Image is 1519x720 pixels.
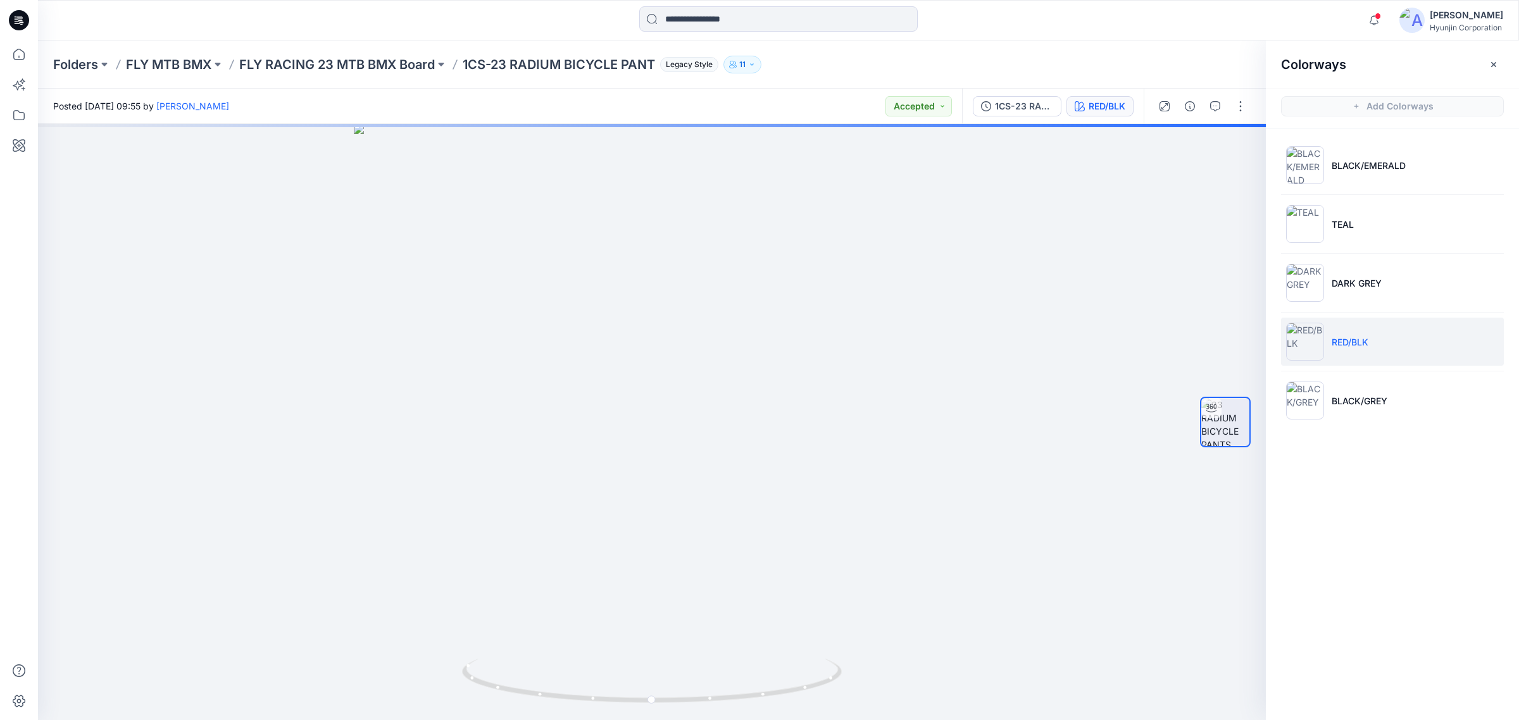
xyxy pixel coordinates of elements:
[1286,382,1324,419] img: BLACK/GREY
[1066,96,1134,116] button: RED/BLK
[1286,205,1324,243] img: TEAL
[1332,276,1382,290] p: DARK GREY
[1332,159,1406,172] p: BLACK/EMERALD
[1286,146,1324,184] img: BLACK/EMERALD
[53,56,98,73] a: Folders
[239,56,435,73] a: FLY RACING 23 MTB BMX Board
[1286,264,1324,302] img: DARK GREY
[1201,398,1249,446] img: 23 RADIUM BICYCLE PANTS
[973,96,1061,116] button: 1CS-23 RADIUM BICYCLE PANT
[53,99,229,113] span: Posted [DATE] 09:55 by
[660,57,718,72] span: Legacy Style
[995,99,1053,113] div: 1CS-23 RADIUM BICYCLE PANT
[156,101,229,111] a: [PERSON_NAME]
[1180,96,1200,116] button: Details
[126,56,211,73] a: FLY MTB BMX
[1430,8,1503,23] div: [PERSON_NAME]
[1281,57,1346,72] h2: Colorways
[723,56,761,73] button: 11
[739,58,746,71] p: 11
[1286,323,1324,361] img: RED/BLK
[655,56,718,73] button: Legacy Style
[1399,8,1425,33] img: avatar
[1332,394,1387,407] p: BLACK/GREY
[1089,99,1125,113] div: RED/BLK
[463,56,655,73] p: 1CS-23 RADIUM BICYCLE PANT
[1430,23,1503,32] div: Hyunjin Corporation
[1332,335,1368,349] p: RED/BLK
[1332,218,1354,231] p: TEAL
